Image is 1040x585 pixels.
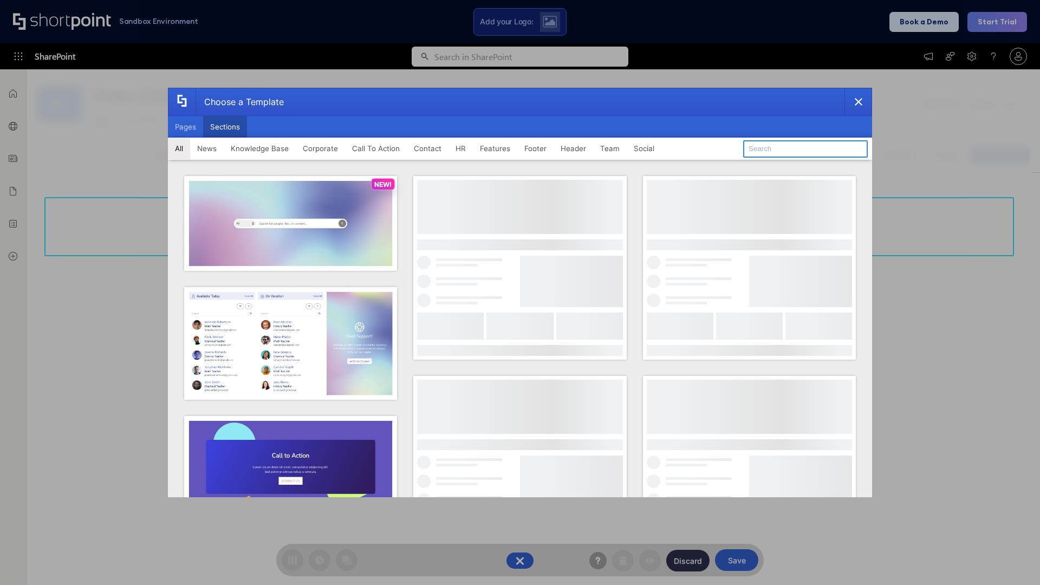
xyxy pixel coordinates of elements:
button: Call To Action [345,138,407,159]
p: NEW! [374,180,392,188]
button: Features [473,138,517,159]
button: Contact [407,138,448,159]
button: News [190,138,224,159]
iframe: Chat Widget [986,533,1040,585]
button: Header [554,138,593,159]
button: All [168,138,190,159]
button: Team [593,138,627,159]
button: Social [627,138,661,159]
input: Search [743,140,868,158]
button: Knowledge Base [224,138,296,159]
div: template selector [168,88,872,497]
div: Choose a Template [196,88,284,115]
button: HR [448,138,473,159]
button: Sections [203,116,247,138]
button: Corporate [296,138,345,159]
button: Pages [168,116,203,138]
button: Footer [517,138,554,159]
